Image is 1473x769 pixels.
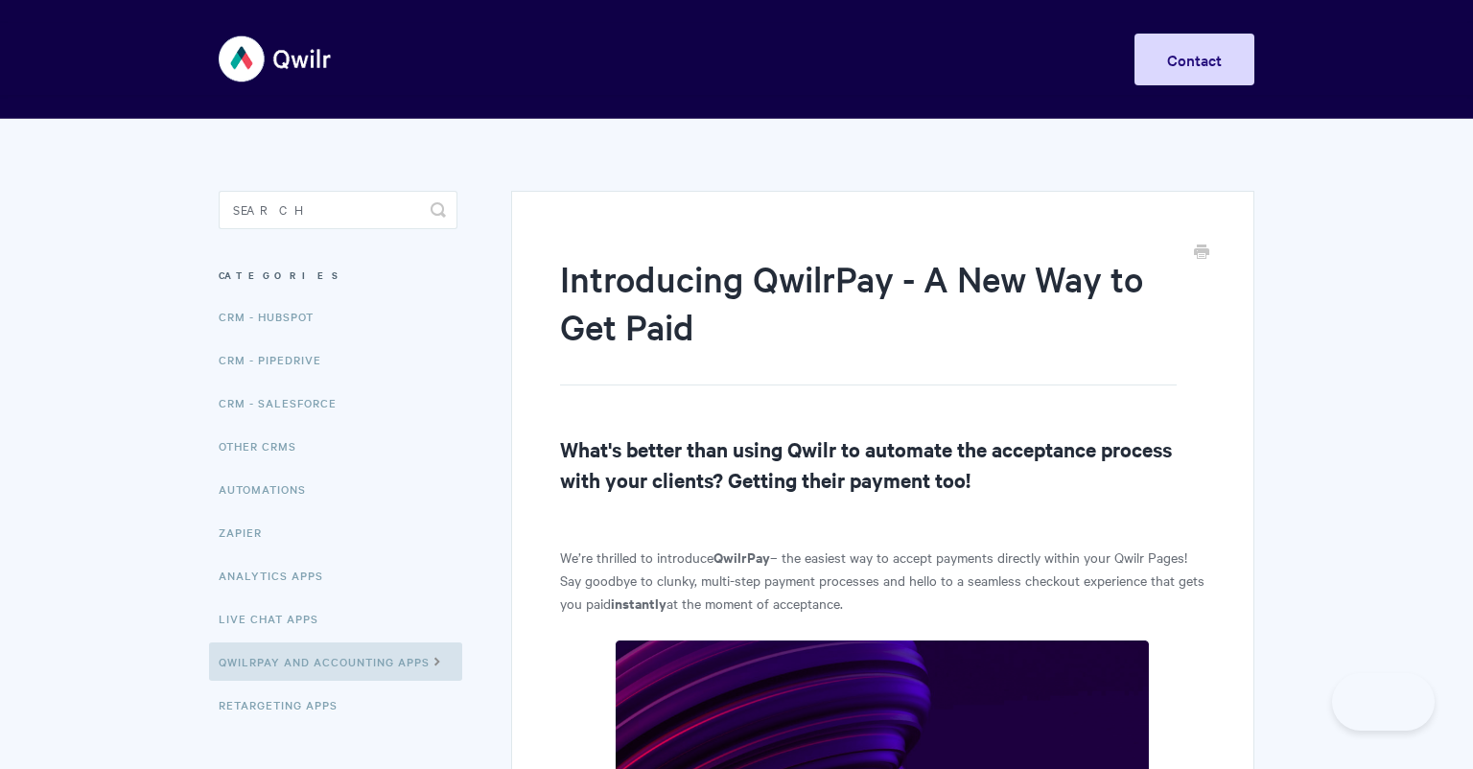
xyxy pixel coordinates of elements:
p: We’re thrilled to introduce – the easiest way to accept payments directly within your Qwilr Pages... [560,546,1205,615]
img: Qwilr Help Center [219,23,333,95]
h1: Introducing QwilrPay - A New Way to Get Paid [560,254,1177,385]
a: CRM - Pipedrive [219,340,336,379]
a: Live Chat Apps [219,599,333,638]
strong: instantly [611,593,666,613]
a: CRM - Salesforce [219,384,351,422]
a: QwilrPay and Accounting Apps [209,642,462,681]
a: Contact [1134,34,1254,85]
a: CRM - HubSpot [219,297,328,336]
a: Zapier [219,513,276,551]
a: Other CRMs [219,427,311,465]
iframe: Toggle Customer Support [1332,673,1435,731]
a: Automations [219,470,320,508]
h3: Categories [219,258,457,292]
input: Search [219,191,457,229]
strong: QwilrPay [713,547,770,567]
h2: What's better than using Qwilr to automate the acceptance process with your clients? Getting thei... [560,433,1205,495]
a: Print this Article [1194,243,1209,264]
a: Retargeting Apps [219,686,352,724]
a: Analytics Apps [219,556,338,594]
